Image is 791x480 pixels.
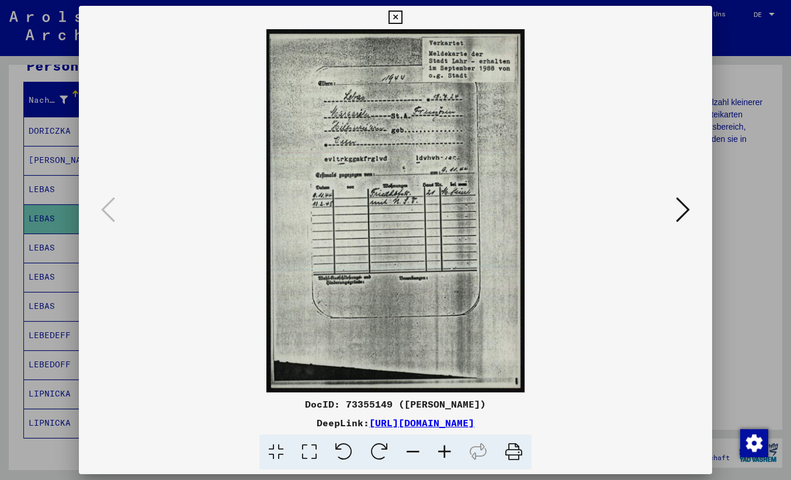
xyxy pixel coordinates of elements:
[119,29,672,392] img: 001.jpg
[740,429,768,457] img: Zustimmung ändern
[79,397,712,411] div: DocID: 73355149 ([PERSON_NAME])
[740,429,768,457] div: Zustimmung ändern
[79,416,712,430] div: DeepLink:
[369,417,474,429] a: [URL][DOMAIN_NAME]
